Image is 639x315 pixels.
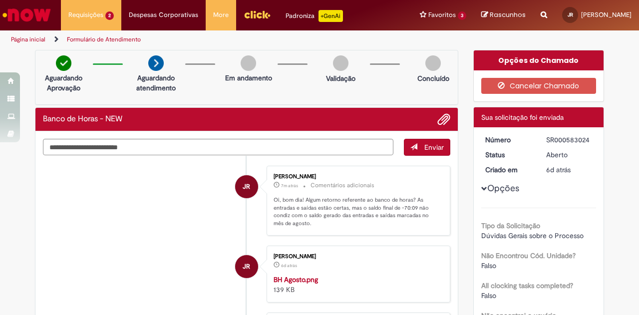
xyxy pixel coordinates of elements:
[39,73,88,93] p: Aguardando Aprovação
[281,263,297,269] time: 23/09/2025 18:20:23
[581,10,632,19] span: [PERSON_NAME]
[7,30,418,49] ul: Trilhas de página
[286,10,343,22] div: Padroniza
[546,135,593,145] div: SR000583024
[481,78,597,94] button: Cancelar Chamado
[105,11,114,20] span: 2
[425,55,441,71] img: img-circle-grey.png
[129,10,198,20] span: Despesas Corporativas
[417,73,449,83] p: Concluído
[274,174,440,180] div: [PERSON_NAME]
[546,150,593,160] div: Aberto
[474,50,604,70] div: Opções do Chamado
[546,165,571,174] span: 6d atrás
[478,150,539,160] dt: Status
[132,73,180,93] p: Aguardando atendimento
[333,55,348,71] img: img-circle-grey.png
[213,10,229,20] span: More
[11,35,45,43] a: Página inicial
[274,196,440,228] p: Oi, bom dia! Algum retorno referente ao banco de horas? As entradas e saídas estão certas, mas o ...
[568,11,573,18] span: JR
[43,115,122,124] h2: Banco de Horas - NEW Histórico de tíquete
[243,255,250,279] span: JR
[281,183,298,189] span: 7m atrás
[478,165,539,175] dt: Criado em
[243,175,250,199] span: JR
[241,55,256,71] img: img-circle-grey.png
[1,5,52,25] img: ServiceNow
[428,10,456,20] span: Favoritos
[235,255,258,278] div: Julia Goncalves Da Rocha
[437,113,450,126] button: Adicionar anexos
[424,143,444,152] span: Enviar
[319,10,343,22] p: +GenAi
[274,275,440,295] div: 139 KB
[490,10,526,19] span: Rascunhos
[404,139,450,156] button: Enviar
[148,55,164,71] img: arrow-next.png
[481,231,584,240] span: Dúvidas Gerais sobre o Processo
[274,275,318,284] a: BH Agosto.png
[274,254,440,260] div: [PERSON_NAME]
[458,11,466,20] span: 3
[244,7,271,22] img: click_logo_yellow_360x200.png
[546,165,593,175] div: 23/09/2025 18:17:56
[481,10,526,20] a: Rascunhos
[311,181,374,190] small: Comentários adicionais
[67,35,141,43] a: Formulário de Atendimento
[68,10,103,20] span: Requisições
[43,139,393,155] textarea: Digite sua mensagem aqui...
[481,281,573,290] b: All clocking tasks completed?
[56,55,71,71] img: check-circle-green.png
[478,135,539,145] dt: Número
[481,251,576,260] b: Não Encontrou Cód. Unidade?
[235,175,258,198] div: Julia Goncalves Da Rocha
[481,291,496,300] span: Falso
[281,263,297,269] span: 6d atrás
[481,113,564,122] span: Sua solicitação foi enviada
[281,183,298,189] time: 29/09/2025 10:38:07
[326,73,355,83] p: Validação
[225,73,272,83] p: Em andamento
[481,261,496,270] span: Falso
[481,221,540,230] b: Tipo da Solicitação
